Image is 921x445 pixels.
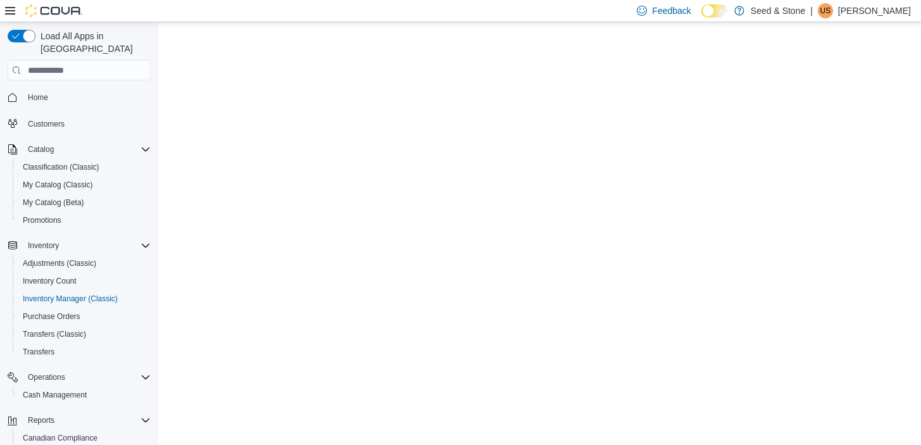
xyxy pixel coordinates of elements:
span: Classification (Classic) [23,162,99,172]
span: Inventory Manager (Classic) [18,291,151,306]
button: Transfers (Classic) [13,325,156,343]
input: Dark Mode [701,4,728,18]
button: Home [3,88,156,106]
a: Transfers (Classic) [18,327,91,342]
button: Catalog [23,142,59,157]
button: Inventory [23,238,64,253]
button: Customers [3,114,156,132]
button: Operations [23,370,70,385]
div: Upminderjit Singh [818,3,833,18]
span: Purchase Orders [23,311,80,322]
span: Home [28,92,48,103]
span: Customers [28,119,65,129]
button: Cash Management [13,386,156,404]
button: Catalog [3,141,156,158]
a: My Catalog (Beta) [18,195,89,210]
button: Purchase Orders [13,308,156,325]
p: | [810,3,813,18]
a: Transfers [18,344,60,360]
span: My Catalog (Classic) [18,177,151,192]
a: Inventory Manager (Classic) [18,291,123,306]
span: Promotions [18,213,151,228]
span: Inventory Manager (Classic) [23,294,118,304]
span: Reports [28,415,54,425]
span: Inventory Count [23,276,77,286]
span: Classification (Classic) [18,160,151,175]
span: Canadian Compliance [23,433,97,443]
span: Cash Management [18,387,151,403]
a: Cash Management [18,387,92,403]
span: Reports [23,413,151,428]
button: My Catalog (Classic) [13,176,156,194]
span: US [820,3,831,18]
a: Adjustments (Classic) [18,256,101,271]
button: Operations [3,368,156,386]
span: Transfers (Classic) [18,327,151,342]
a: My Catalog (Classic) [18,177,98,192]
button: My Catalog (Beta) [13,194,156,211]
span: Adjustments (Classic) [23,258,96,268]
span: Purchase Orders [18,309,151,324]
button: Inventory [3,237,156,254]
button: Promotions [13,211,156,229]
span: Cash Management [23,390,87,400]
span: Adjustments (Classic) [18,256,151,271]
span: Operations [28,372,65,382]
span: Load All Apps in [GEOGRAPHIC_DATA] [35,30,151,55]
a: Classification (Classic) [18,160,104,175]
a: Purchase Orders [18,309,85,324]
span: Inventory [28,241,59,251]
span: Catalog [28,144,54,154]
span: Inventory [23,238,151,253]
span: My Catalog (Classic) [23,180,93,190]
span: Transfers (Classic) [23,329,86,339]
button: Inventory Manager (Classic) [13,290,156,308]
a: Home [23,90,53,105]
button: Reports [3,411,156,429]
p: [PERSON_NAME] [838,3,911,18]
p: Seed & Stone [751,3,805,18]
span: Inventory Count [18,273,151,289]
button: Inventory Count [13,272,156,290]
span: Customers [23,115,151,131]
span: My Catalog (Beta) [18,195,151,210]
button: Transfers [13,343,156,361]
button: Reports [23,413,60,428]
span: Feedback [652,4,691,17]
span: Promotions [23,215,61,225]
button: Adjustments (Classic) [13,254,156,272]
img: Cova [25,4,82,17]
span: Catalog [23,142,151,157]
a: Promotions [18,213,66,228]
button: Classification (Classic) [13,158,156,176]
span: Home [23,89,151,105]
span: My Catalog (Beta) [23,197,84,208]
span: Transfers [18,344,151,360]
a: Customers [23,116,70,132]
a: Inventory Count [18,273,82,289]
span: Operations [23,370,151,385]
span: Transfers [23,347,54,357]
